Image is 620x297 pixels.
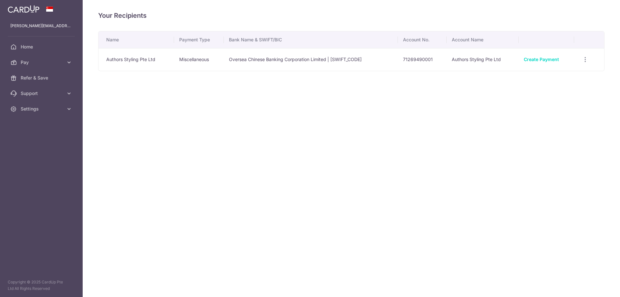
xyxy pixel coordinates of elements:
span: Pay [21,59,63,66]
iframe: Opens a widget where you can find more information [579,278,614,294]
td: Miscellaneous [174,48,224,71]
td: 71269490001 [398,48,447,71]
th: Account No. [398,31,447,48]
span: Home [21,44,63,50]
td: Authors Styling Pte Ltd [98,48,174,71]
th: Bank Name & SWIFT/BIC [224,31,398,48]
span: Refer & Save [21,75,63,81]
th: Account Name [447,31,519,48]
p: [PERSON_NAME][EMAIL_ADDRESS][DOMAIN_NAME] [10,23,72,29]
td: Authors Styling Pte Ltd [447,48,519,71]
th: Name [98,31,174,48]
img: CardUp [8,5,39,13]
a: Create Payment [524,57,559,62]
th: Payment Type [174,31,224,48]
h4: Your Recipients [98,10,604,21]
span: Support [21,90,63,97]
span: Settings [21,106,63,112]
td: Oversea Chinese Banking Corporation Limited | [SWIFT_CODE] [224,48,398,71]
